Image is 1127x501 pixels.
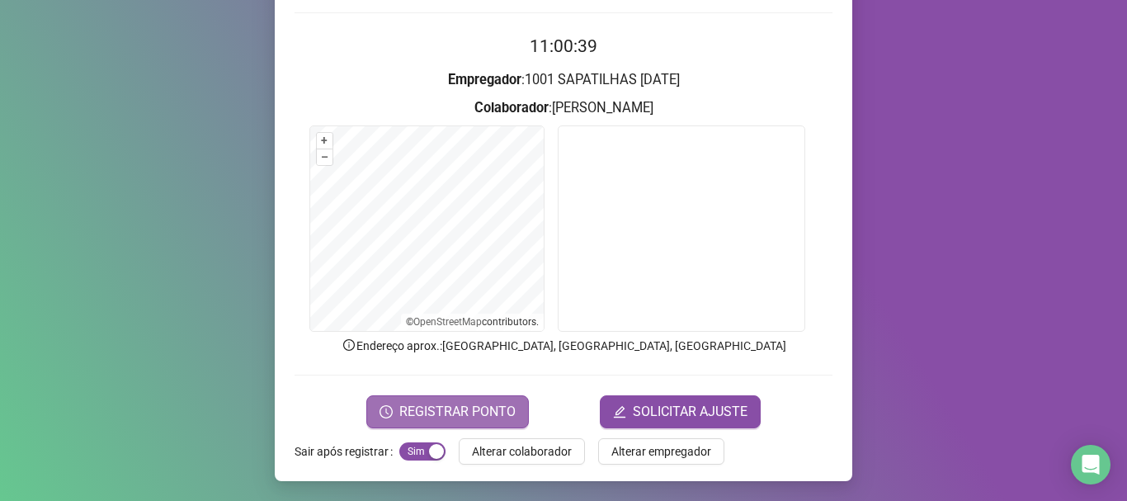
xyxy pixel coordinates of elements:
button: editSOLICITAR AJUSTE [600,395,761,428]
span: Alterar colaborador [472,442,572,461]
label: Sair após registrar [295,438,399,465]
button: – [317,149,332,165]
span: Alterar empregador [611,442,711,461]
time: 11:00:39 [530,36,597,56]
p: Endereço aprox. : [GEOGRAPHIC_DATA], [GEOGRAPHIC_DATA], [GEOGRAPHIC_DATA] [295,337,832,355]
a: OpenStreetMap [413,316,482,328]
button: REGISTRAR PONTO [366,395,529,428]
strong: Colaborador [474,100,549,116]
div: Open Intercom Messenger [1071,445,1110,484]
button: Alterar empregador [598,438,724,465]
button: + [317,133,332,149]
h3: : [PERSON_NAME] [295,97,832,119]
span: edit [613,405,626,418]
span: REGISTRAR PONTO [399,402,516,422]
button: Alterar colaborador [459,438,585,465]
strong: Empregador [448,72,521,87]
span: SOLICITAR AJUSTE [633,402,747,422]
span: info-circle [342,338,356,352]
h3: : 1001 SAPATILHAS [DATE] [295,69,832,91]
span: clock-circle [380,405,393,418]
li: © contributors. [406,316,539,328]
